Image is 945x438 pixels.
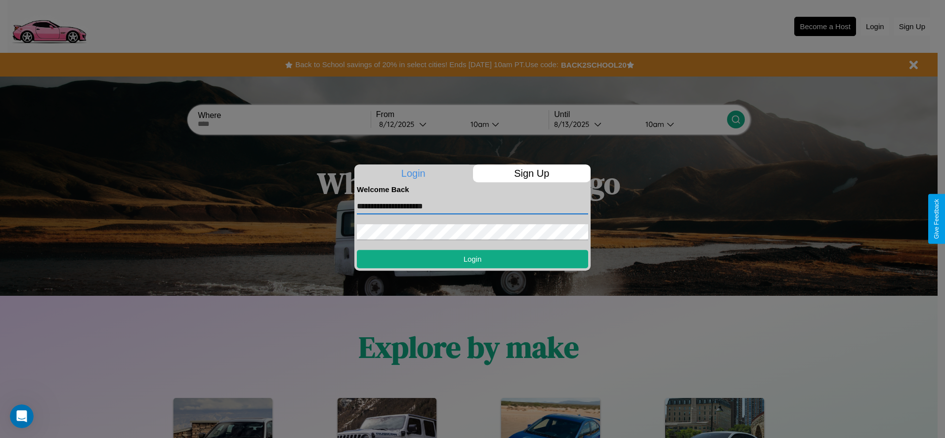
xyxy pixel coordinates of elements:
[10,404,34,428] iframe: Intercom live chat
[354,164,472,182] p: Login
[357,250,588,268] button: Login
[933,199,940,239] div: Give Feedback
[357,185,588,194] h4: Welcome Back
[473,164,591,182] p: Sign Up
